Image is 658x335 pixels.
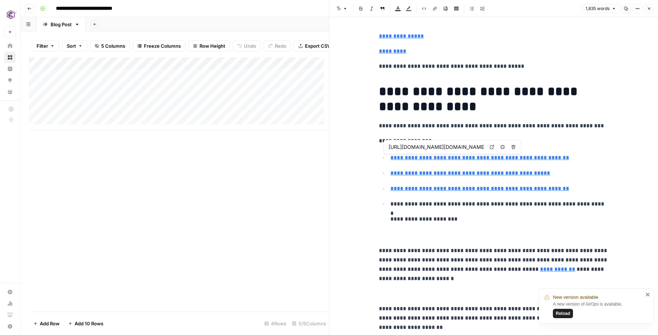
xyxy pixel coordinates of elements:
[553,294,598,301] span: New version available
[51,21,72,28] div: Blog Post
[4,63,16,75] a: Insights
[37,42,48,49] span: Filter
[264,40,291,52] button: Redo
[64,318,108,329] button: Add 10 Rows
[645,292,650,297] button: close
[289,318,329,329] div: 5/5 Columns
[553,301,643,318] div: A new version of AirOps is available.
[75,320,103,327] span: Add 10 Rows
[144,42,181,49] span: Freeze Columns
[4,298,16,309] a: Usage
[133,40,185,52] button: Freeze Columns
[4,75,16,86] a: Opportunities
[244,42,256,49] span: Undo
[582,4,619,13] button: 1,835 words
[305,42,330,49] span: Export CSV
[4,86,16,98] a: Your Data
[4,8,17,21] img: Commvault Logo
[90,40,130,52] button: 5 Columns
[262,318,289,329] div: 4 Rows
[40,320,60,327] span: Add Row
[4,40,16,52] a: Home
[556,310,570,317] span: Reload
[101,42,125,49] span: 5 Columns
[294,40,335,52] button: Export CSV
[29,318,64,329] button: Add Row
[553,309,573,318] button: Reload
[4,286,16,298] a: Settings
[4,309,16,321] a: Learning Hub
[62,40,87,52] button: Sort
[4,321,16,332] button: Help + Support
[199,42,225,49] span: Row Height
[4,6,16,24] button: Workspace: Commvault
[32,40,59,52] button: Filter
[275,42,286,49] span: Redo
[67,42,76,49] span: Sort
[586,5,610,12] span: 1,835 words
[37,17,86,32] a: Blog Post
[188,40,230,52] button: Row Height
[233,40,261,52] button: Undo
[4,52,16,63] a: Browse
